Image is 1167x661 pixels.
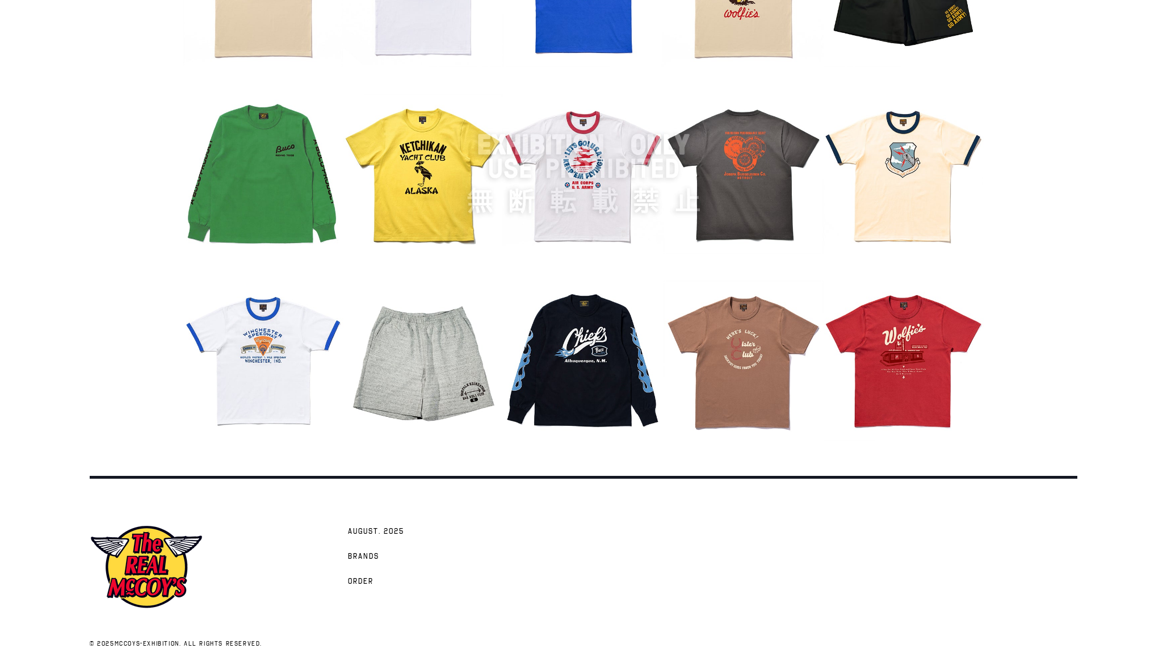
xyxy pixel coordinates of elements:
[115,639,179,647] a: mccoys-exhibition
[90,639,561,649] p: © 2025 . All rights reserved.
[348,526,404,538] span: AUGUST. 2025
[348,551,379,563] span: Brands
[90,524,203,610] img: mccoys-exhibition
[342,518,410,543] a: AUGUST. 2025
[342,568,379,593] a: Order
[348,576,373,588] span: Order
[342,543,385,568] a: Brands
